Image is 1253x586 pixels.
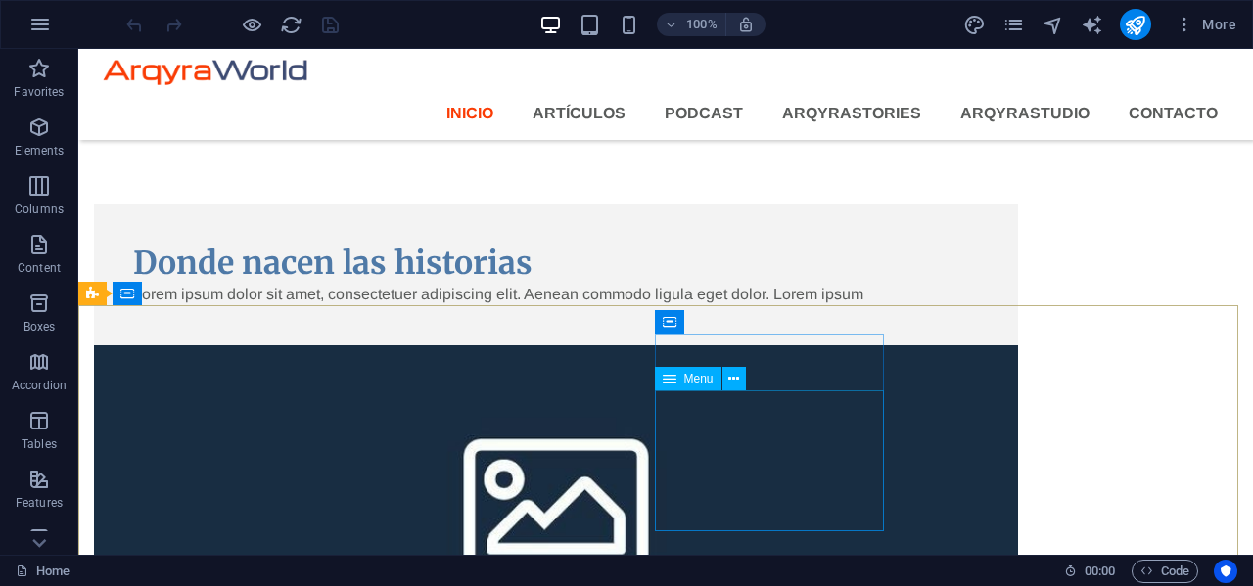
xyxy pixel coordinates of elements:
[684,373,714,384] span: Menu
[737,16,755,33] i: On resize automatically adjust zoom level to fit chosen device.
[1098,563,1101,578] span: :
[1042,14,1064,36] i: Navigator
[16,495,63,511] p: Features
[12,378,67,393] p: Accordion
[1120,9,1151,40] button: publish
[1214,560,1237,583] button: Usercentrics
[1124,14,1146,36] i: Publish
[1140,560,1189,583] span: Code
[1081,14,1103,36] i: AI Writer
[280,14,302,36] i: Reload page
[1064,560,1116,583] h6: Session time
[18,260,61,276] p: Content
[963,14,986,36] i: Design (Ctrl+Alt+Y)
[240,13,263,36] button: Click here to leave preview mode and continue editing
[279,13,302,36] button: reload
[1085,560,1115,583] span: 00 00
[1002,13,1026,36] button: pages
[15,143,65,158] p: Elements
[14,84,64,100] p: Favorites
[1132,560,1198,583] button: Code
[1042,13,1065,36] button: navigator
[16,560,70,583] a: Click to cancel selection. Double-click to open Pages
[22,436,57,452] p: Tables
[1002,14,1025,36] i: Pages (Ctrl+Alt+S)
[1175,15,1236,34] span: More
[15,202,64,217] p: Columns
[657,13,726,36] button: 100%
[686,13,718,36] h6: 100%
[1081,13,1104,36] button: text_generator
[23,319,56,335] p: Boxes
[963,13,987,36] button: design
[1167,9,1244,40] button: More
